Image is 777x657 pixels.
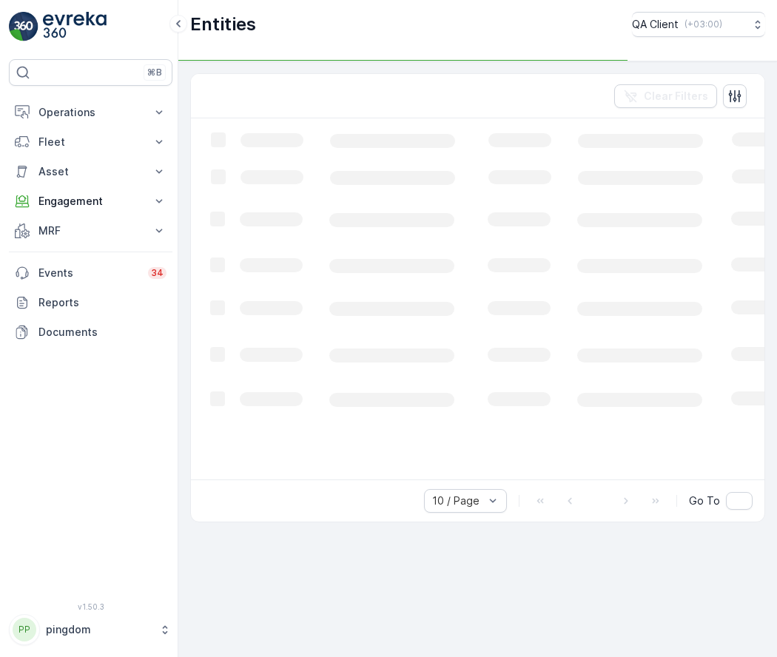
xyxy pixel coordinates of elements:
[38,105,143,120] p: Operations
[9,98,172,127] button: Operations
[632,12,765,37] button: QA Client(+03:00)
[632,17,679,32] p: QA Client
[151,267,164,279] p: 34
[46,622,152,637] p: pingdom
[38,223,143,238] p: MRF
[38,194,143,209] p: Engagement
[9,186,172,216] button: Engagement
[9,258,172,288] a: Events34
[38,295,166,310] p: Reports
[43,12,107,41] img: logo_light-DOdMpM7g.png
[38,135,143,149] p: Fleet
[9,12,38,41] img: logo
[9,127,172,157] button: Fleet
[689,493,720,508] span: Go To
[38,164,143,179] p: Asset
[9,614,172,645] button: PPpingdom
[9,317,172,347] a: Documents
[9,288,172,317] a: Reports
[684,18,722,30] p: ( +03:00 )
[190,13,256,36] p: Entities
[13,618,36,641] div: PP
[9,216,172,246] button: MRF
[9,602,172,611] span: v 1.50.3
[147,67,162,78] p: ⌘B
[644,89,708,104] p: Clear Filters
[614,84,717,108] button: Clear Filters
[38,266,139,280] p: Events
[9,157,172,186] button: Asset
[38,325,166,340] p: Documents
